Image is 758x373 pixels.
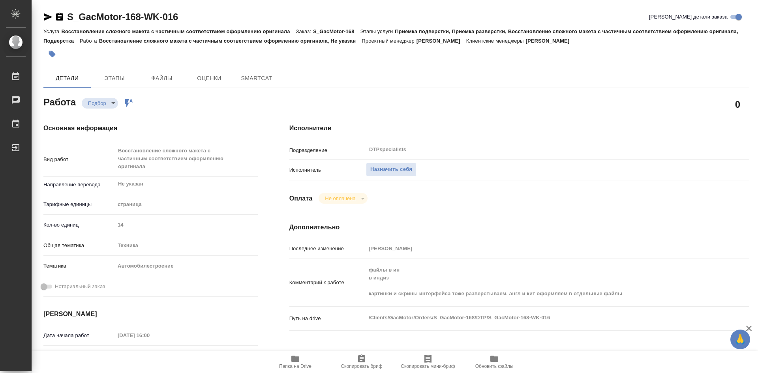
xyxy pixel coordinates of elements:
p: Тарифные единицы [43,201,115,208]
button: Назначить себя [366,163,417,176]
span: Скопировать мини-бриф [401,364,455,369]
span: [PERSON_NAME] детали заказа [649,13,728,21]
p: Направление перевода [43,181,115,189]
p: Тематика [43,262,115,270]
a: S_GacMotor-168-WK-016 [67,11,178,22]
button: Подбор [86,100,109,107]
div: страница [115,198,258,211]
p: Исполнитель [289,166,366,174]
textarea: файлы в ин в индиз картинки и скрины интерфейса тоже разверстываем. англ и кит оформляем в отдель... [366,263,711,300]
p: Общая тематика [43,242,115,249]
span: Назначить себя [370,165,412,174]
div: Техника [115,239,258,252]
button: Не оплачена [323,195,358,202]
p: S_GacMotor-168 [313,28,360,34]
input: Пустое поле [115,330,184,341]
button: Обновить файлы [461,351,527,373]
span: Этапы [96,73,133,83]
p: Восстановление сложного макета с частичным соответствием оформлению оригинала [61,28,296,34]
button: Скопировать ссылку [55,12,64,22]
p: Кол-во единиц [43,221,115,229]
div: Подбор [82,98,118,109]
button: 🙏 [730,330,750,349]
p: [PERSON_NAME] [525,38,575,44]
span: Папка на Drive [279,364,311,369]
h4: Исполнители [289,124,749,133]
textarea: /Clients/GacMotor/Orders/S_GacMotor-168/DTP/S_GacMotor-168-WK-016 [366,311,711,324]
button: Скопировать ссылку для ЯМессенджера [43,12,53,22]
p: Комментарий к работе [289,279,366,287]
span: SmartCat [238,73,276,83]
button: Папка на Drive [262,351,328,373]
span: Нотариальный заказ [55,283,105,291]
p: Подразделение [289,146,366,154]
h2: 0 [735,97,740,111]
p: Клиентские менеджеры [466,38,526,44]
button: Скопировать мини-бриф [395,351,461,373]
span: 🙏 [734,331,747,348]
p: Заказ: [296,28,313,34]
div: Автомобилестроение [115,259,258,273]
p: Работа [80,38,99,44]
p: Услуга [43,28,61,34]
span: Скопировать бриф [341,364,382,369]
h4: Дополнительно [289,223,749,232]
button: Скопировать бриф [328,351,395,373]
p: Вид работ [43,156,115,163]
span: Оценки [190,73,228,83]
span: Файлы [143,73,181,83]
p: Проектный менеджер [362,38,416,44]
span: Обновить файлы [475,364,514,369]
h4: Оплата [289,194,313,203]
p: Путь на drive [289,315,366,322]
button: Добавить тэг [43,45,61,63]
p: Дата начала работ [43,332,115,339]
p: [PERSON_NAME] [417,38,466,44]
div: Подбор [319,193,367,204]
h4: [PERSON_NAME] [43,309,258,319]
span: Детали [48,73,86,83]
p: Восстановление сложного макета с частичным соответствием оформлению оригинала, Не указан [99,38,362,44]
p: Последнее изменение [289,245,366,253]
input: Пустое поле [366,243,711,254]
p: Этапы услуги [360,28,395,34]
h2: Работа [43,94,76,109]
h4: Основная информация [43,124,258,133]
input: Пустое поле [115,219,258,231]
